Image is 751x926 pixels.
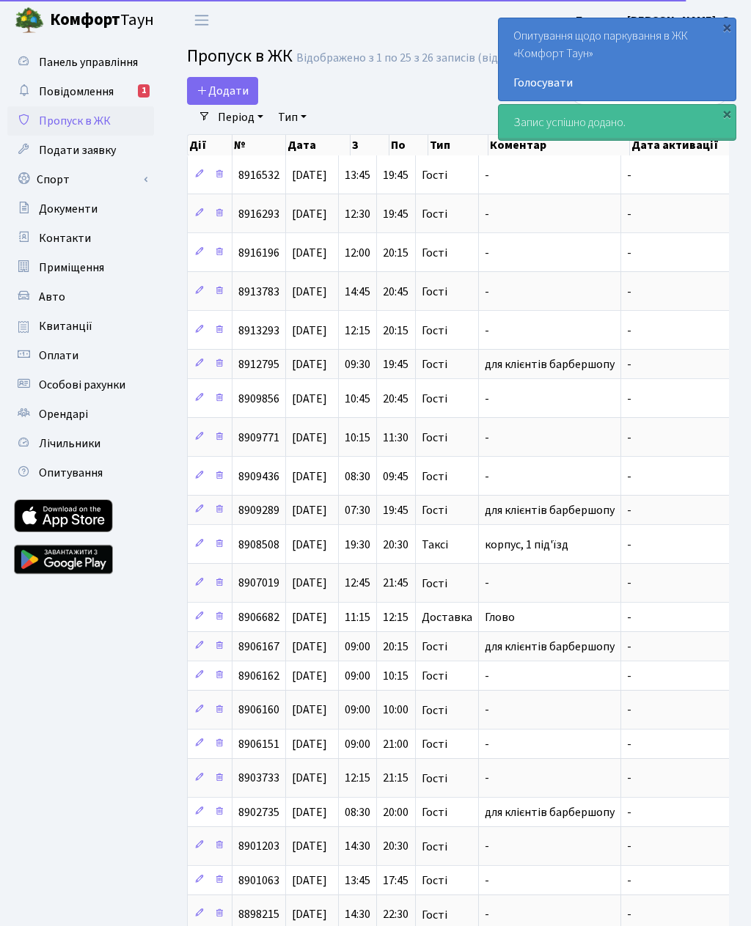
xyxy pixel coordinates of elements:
[627,284,631,300] span: -
[422,875,447,886] span: Гості
[422,670,447,682] span: Гості
[39,436,100,452] span: Лічильники
[292,468,327,485] span: [DATE]
[383,702,409,719] span: 10:00
[345,245,370,261] span: 12:00
[627,736,631,752] span: -
[292,537,327,553] span: [DATE]
[345,323,370,339] span: 12:15
[627,356,631,372] span: -
[345,356,370,372] span: 09:30
[345,702,370,719] span: 09:00
[485,839,489,855] span: -
[627,323,631,339] span: -
[485,167,489,183] span: -
[345,872,370,889] span: 13:45
[292,771,327,787] span: [DATE]
[345,502,370,518] span: 07:30
[292,702,327,719] span: [DATE]
[292,736,327,752] span: [DATE]
[7,136,154,165] a: Подати заявку
[422,806,447,818] span: Гості
[7,458,154,488] a: Опитування
[292,839,327,855] span: [DATE]
[292,609,327,625] span: [DATE]
[627,804,631,820] span: -
[7,224,154,253] a: Контакти
[422,611,472,623] span: Доставка
[383,430,409,446] span: 11:30
[627,771,631,787] span: -
[39,54,138,70] span: Панель управління
[39,84,114,100] span: Повідомлення
[292,167,327,183] span: [DATE]
[238,872,279,889] span: 8901063
[485,736,489,752] span: -
[627,907,631,923] span: -
[389,135,428,155] th: По
[286,135,351,155] th: Дата
[292,668,327,684] span: [DATE]
[39,201,98,217] span: Документи
[238,839,279,855] span: 8901203
[7,282,154,312] a: Авто
[383,284,409,300] span: 20:45
[485,206,489,222] span: -
[422,471,447,482] span: Гості
[292,872,327,889] span: [DATE]
[15,6,44,35] img: logo.png
[383,609,409,625] span: 12:15
[292,245,327,261] span: [DATE]
[345,576,370,592] span: 12:45
[238,639,279,655] span: 8906167
[627,576,631,592] span: -
[383,576,409,592] span: 21:45
[485,576,489,592] span: -
[422,578,447,589] span: Гості
[576,12,733,29] a: Блєдних [PERSON_NAME]. О.
[383,391,409,407] span: 20:45
[345,167,370,183] span: 13:45
[238,245,279,261] span: 8916196
[7,341,154,370] a: Оплати
[485,430,489,446] span: -
[627,537,631,553] span: -
[7,106,154,136] a: Пропуск в ЖК
[719,20,734,34] div: ×
[485,907,489,923] span: -
[485,468,489,485] span: -
[422,738,447,750] span: Гості
[485,391,489,407] span: -
[422,208,447,220] span: Гості
[39,348,78,364] span: Оплати
[238,702,279,719] span: 8906160
[238,537,279,553] span: 8908508
[292,502,327,518] span: [DATE]
[422,247,447,259] span: Гості
[485,872,489,889] span: -
[383,736,409,752] span: 21:00
[422,773,447,784] span: Гості
[7,77,154,106] a: Повідомлення1
[7,400,154,429] a: Орендарі
[345,391,370,407] span: 10:45
[238,356,279,372] span: 8912795
[296,51,637,65] div: Відображено з 1 по 25 з 26 записів (відфільтровано з 25 записів).
[383,537,409,553] span: 20:30
[485,245,489,261] span: -
[485,502,615,518] span: для клієнтів барбершопу
[422,641,447,653] span: Гості
[345,668,370,684] span: 09:00
[627,839,631,855] span: -
[345,468,370,485] span: 08:30
[345,206,370,222] span: 12:30
[50,8,154,33] span: Таун
[422,169,447,181] span: Гості
[422,539,448,551] span: Таксі
[39,377,125,393] span: Особові рахунки
[513,74,721,92] a: Голосувати
[238,502,279,518] span: 8909289
[238,736,279,752] span: 8906151
[719,106,734,121] div: ×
